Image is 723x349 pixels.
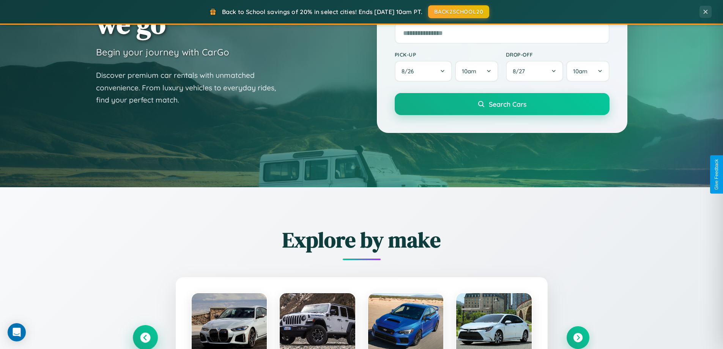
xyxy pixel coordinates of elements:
div: Open Intercom Messenger [8,323,26,341]
button: 8/27 [506,61,564,82]
button: Search Cars [395,93,610,115]
div: Give Feedback [714,159,719,190]
h3: Begin your journey with CarGo [96,46,229,58]
span: Back to School savings of 20% in select cities! Ends [DATE] 10am PT. [222,8,422,16]
span: Search Cars [489,100,526,108]
label: Drop-off [506,51,610,58]
button: 10am [566,61,609,82]
span: 8 / 27 [513,68,529,75]
span: 8 / 26 [402,68,417,75]
span: 10am [573,68,588,75]
button: 8/26 [395,61,452,82]
p: Discover premium car rentals with unmatched convenience. From luxury vehicles to everyday rides, ... [96,69,286,106]
label: Pick-up [395,51,498,58]
span: 10am [462,68,476,75]
button: 10am [455,61,498,82]
h2: Explore by make [134,225,589,254]
button: BACK2SCHOOL20 [428,5,489,18]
